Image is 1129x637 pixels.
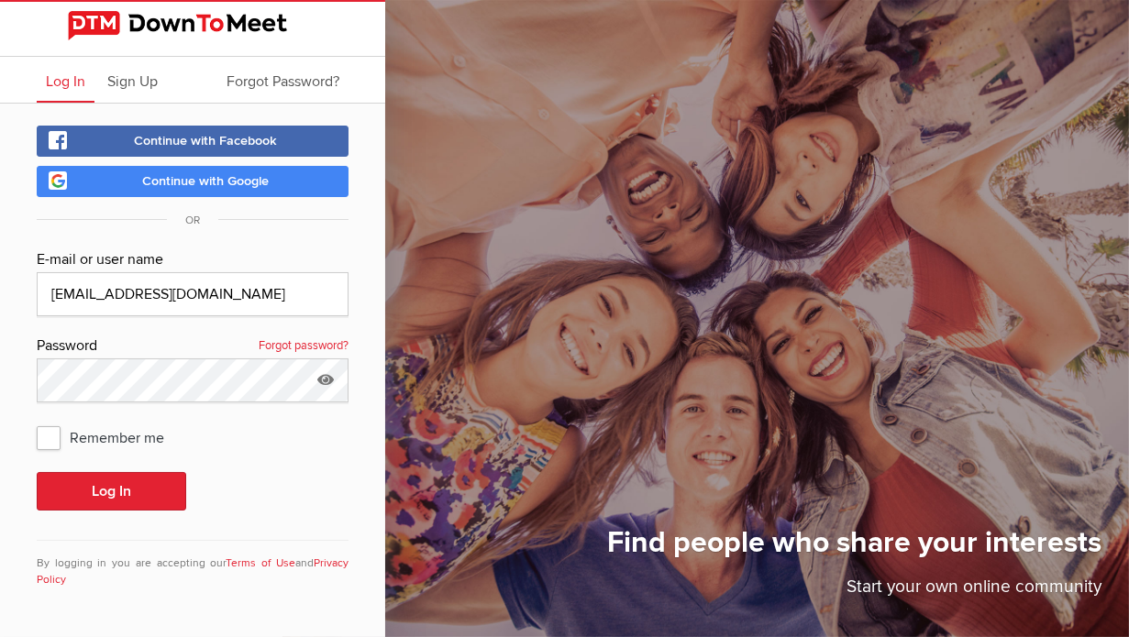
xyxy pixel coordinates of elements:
img: DownToMeet [68,11,317,40]
a: Forgot Password? [217,57,349,103]
span: Sign Up [107,72,158,91]
p: Start your own online community [607,574,1101,610]
div: Password [37,335,349,358]
a: Continue with Facebook [37,126,349,157]
span: Continue with Facebook [134,133,277,148]
h1: Find people who share your interests [607,524,1101,574]
input: Email@address.com [37,272,349,316]
a: Sign Up [98,57,167,103]
a: Continue with Google [37,166,349,197]
div: E-mail or user name [37,248,349,272]
span: Continue with Google [142,173,269,189]
a: Forgot password? [259,335,349,358]
span: Remember me [37,421,183,454]
span: Log In [46,72,85,91]
a: Log In [37,57,94,103]
span: Forgot Password? [227,72,339,91]
div: By logging in you are accepting our and [37,540,349,588]
button: Log In [37,472,186,511]
a: Privacy Policy [37,556,349,587]
a: Terms of Use [227,556,296,570]
span: OR [167,214,218,227]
